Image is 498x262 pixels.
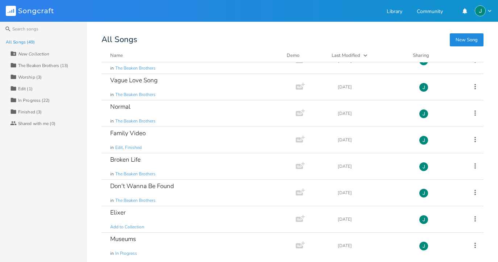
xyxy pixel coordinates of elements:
span: Add to Collection [110,224,144,230]
img: John Beaken [419,188,428,198]
span: The Beaken Brothers [115,92,155,98]
span: in [110,171,114,177]
img: John Beaken [419,215,428,224]
a: Library [387,9,402,15]
span: In Progress [115,250,137,257]
div: [DATE] [338,138,410,142]
span: in [110,197,114,204]
div: [DATE] [338,85,410,89]
div: Shared with me (0) [18,121,55,126]
span: in [110,250,114,257]
span: in [110,92,114,98]
img: John Beaken [419,162,428,171]
div: Don't Wanna Be Found [110,183,174,189]
div: Normal [110,104,130,110]
button: Last Modified [332,52,404,59]
span: in [110,65,114,71]
span: The Beaken Brothers [115,118,155,124]
img: John Beaken [419,83,428,92]
div: [DATE] [338,111,410,116]
div: Finished (3) [18,110,42,114]
span: The Beaken Brothers [115,197,155,204]
div: New Collection [18,52,49,56]
div: Broken Life [110,157,141,163]
div: Edit (1) [18,87,33,91]
span: in [110,145,114,151]
div: [DATE] [338,244,410,248]
div: Demo [287,52,323,59]
img: John Beaken [419,136,428,145]
div: Elixer [110,209,126,216]
div: [DATE] [338,217,410,221]
div: Sharing [413,52,456,59]
div: Name [110,52,123,59]
div: In Progress (22) [18,98,50,103]
span: The Beaken Brothers [115,171,155,177]
span: Edit, Finished [115,145,142,151]
img: John Beaken [419,109,428,118]
div: [DATE] [338,191,410,195]
button: New Song [450,33,484,46]
div: All Songs (49) [6,40,35,44]
div: Vague Love Song [110,77,158,83]
div: The Beaken Brothers (13) [18,63,68,68]
div: Last Modified [332,52,360,59]
a: Community [417,9,443,15]
div: Museums [110,236,136,242]
div: [DATE] [338,164,410,169]
span: The Beaken Brothers [115,65,155,71]
button: Name [110,52,278,59]
div: [DATE] [338,58,410,63]
div: All Songs [101,36,484,43]
img: John Beaken [475,5,486,16]
div: Family Video [110,130,146,136]
div: Worship (3) [18,75,42,79]
img: John Beaken [419,241,428,251]
span: in [110,118,114,124]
